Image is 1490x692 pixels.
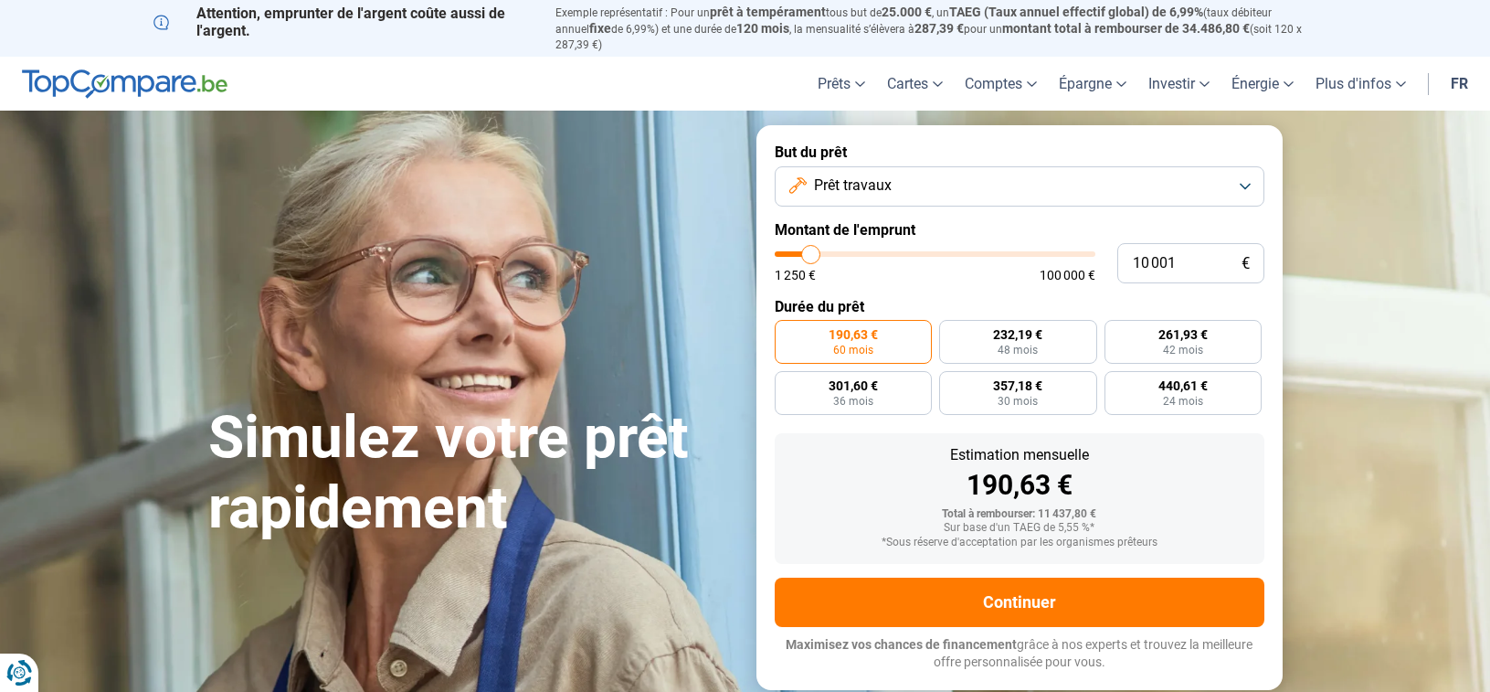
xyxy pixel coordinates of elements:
[555,5,1337,52] p: Exemple représentatif : Pour un tous but de , un (taux débiteur annuel de 6,99%) et une durée de ...
[998,345,1038,356] span: 48 mois
[1440,57,1479,111] a: fr
[153,5,534,39] p: Attention, emprunter de l'argent coûte aussi de l'argent.
[775,269,816,282] span: 1 250 €
[833,345,873,356] span: 60 mois
[1221,57,1305,111] a: Énergie
[789,537,1250,549] div: *Sous réserve d'acceptation par les organismes prêteurs
[914,21,964,36] span: 287,39 €
[589,21,611,36] span: fixe
[807,57,876,111] a: Prêts
[876,57,954,111] a: Cartes
[1242,256,1250,271] span: €
[789,448,1250,463] div: Estimation mensuelle
[775,636,1264,672] p: grâce à nos experts et trouvez la meilleure offre personnalisée pour vous.
[1163,345,1203,356] span: 42 mois
[993,379,1042,392] span: 357,18 €
[789,522,1250,535] div: Sur base d'un TAEG de 5,55 %*
[949,5,1203,19] span: TAEG (Taux annuel effectif global) de 6,99%
[775,144,1264,161] label: But du prêt
[789,508,1250,521] div: Total à rembourser: 11 437,80 €
[775,298,1264,315] label: Durée du prêt
[1305,57,1417,111] a: Plus d'infos
[786,637,1017,652] span: Maximisez vos chances de financement
[208,403,734,544] h1: Simulez votre prêt rapidement
[1163,396,1203,407] span: 24 mois
[710,5,826,19] span: prêt à tempérament
[1137,57,1221,111] a: Investir
[1048,57,1137,111] a: Épargne
[829,328,878,341] span: 190,63 €
[1158,328,1208,341] span: 261,93 €
[954,57,1048,111] a: Comptes
[1002,21,1250,36] span: montant total à rembourser de 34.486,80 €
[833,396,873,407] span: 36 mois
[775,578,1264,627] button: Continuer
[814,176,892,196] span: Prêt travaux
[736,21,789,36] span: 120 mois
[775,221,1264,239] label: Montant de l'emprunt
[882,5,932,19] span: 25.000 €
[993,328,1042,341] span: 232,19 €
[789,472,1250,499] div: 190,63 €
[998,396,1038,407] span: 30 mois
[829,379,878,392] span: 301,60 €
[22,69,227,99] img: TopCompare
[1158,379,1208,392] span: 440,61 €
[775,166,1264,207] button: Prêt travaux
[1040,269,1095,282] span: 100 000 €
